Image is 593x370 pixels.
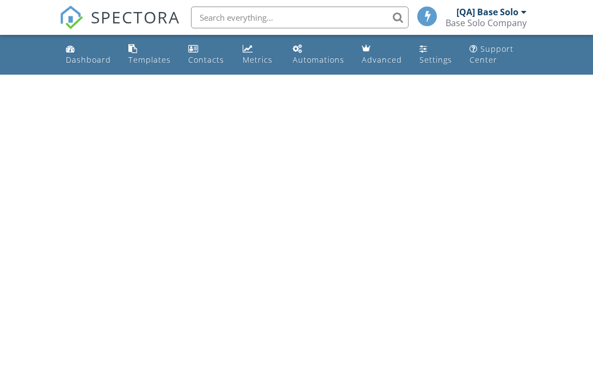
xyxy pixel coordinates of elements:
[184,39,230,70] a: Contacts
[91,5,180,28] span: SPECTORA
[61,39,115,70] a: Dashboard
[362,54,402,65] div: Advanced
[59,15,180,38] a: SPECTORA
[293,54,344,65] div: Automations
[415,39,456,70] a: Settings
[124,39,175,70] a: Templates
[243,54,273,65] div: Metrics
[59,5,83,29] img: The Best Home Inspection Software - Spectora
[470,44,514,65] div: Support Center
[191,7,409,28] input: Search everything...
[128,54,171,65] div: Templates
[188,54,224,65] div: Contacts
[288,39,349,70] a: Automations (Basic)
[465,39,532,70] a: Support Center
[456,7,518,17] div: [QA] Base Solo
[357,39,406,70] a: Advanced
[238,39,280,70] a: Metrics
[446,17,527,28] div: Base Solo Company
[419,54,452,65] div: Settings
[66,54,111,65] div: Dashboard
